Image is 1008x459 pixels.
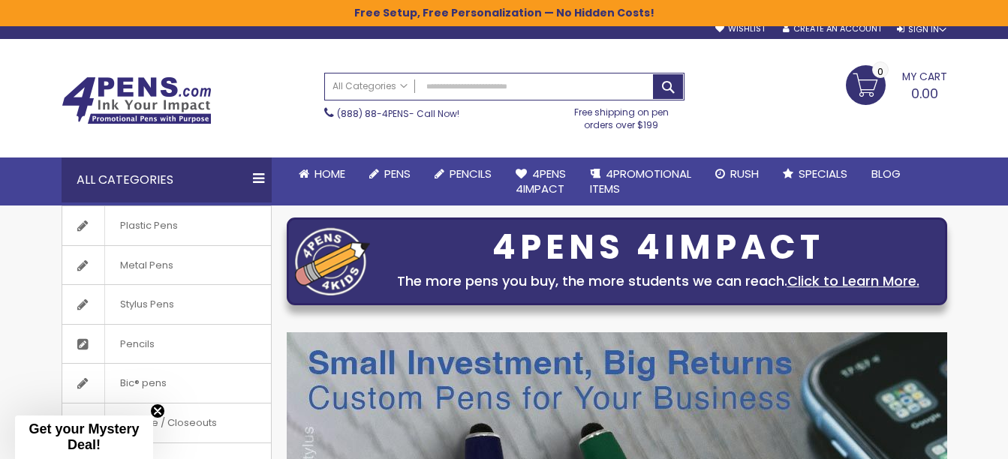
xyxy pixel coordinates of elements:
[62,157,272,202] div: All Categories
[314,166,345,181] span: Home
[516,166,566,196] span: 4Pens 4impact
[378,271,939,292] div: The more pens you buy, the more students we can reach.
[877,64,883,79] span: 0
[590,166,691,196] span: 4PROMOTIONAL ITEMS
[295,227,370,295] img: four_pen_logo.png
[62,403,271,442] a: On Sale / Closeouts
[29,421,139,452] span: Get your Mystery Deal!
[846,65,947,103] a: 0.00 0
[104,325,170,364] span: Pencils
[578,157,703,206] a: 4PROMOTIONALITEMS
[287,157,357,190] a: Home
[325,73,415,98] a: All Categories
[897,24,946,35] div: Sign In
[799,166,847,181] span: Specials
[384,166,411,181] span: Pens
[104,364,182,403] span: Bic® pens
[859,157,913,190] a: Blog
[62,246,271,285] a: Metal Pens
[558,100,685,130] div: Free shipping on pen orders over $199
[62,364,271,403] a: Bic® pens
[62,76,212,124] img: 4Pens Custom Pens and Promotional Products
[771,157,859,190] a: Specials
[337,107,459,120] span: - Call Now!
[423,157,504,190] a: Pencils
[62,206,271,245] a: Plastic Pens
[62,325,271,364] a: Pencils
[787,271,919,290] a: Click to Learn More.
[378,232,939,263] div: 4PENS 4IMPACT
[332,80,408,92] span: All Categories
[104,206,193,245] span: Plastic Pens
[871,166,901,181] span: Blog
[15,415,153,459] div: Get your Mystery Deal!Close teaser
[703,157,771,190] a: Rush
[104,285,189,324] span: Stylus Pens
[450,166,492,181] span: Pencils
[104,403,232,442] span: On Sale / Closeouts
[911,84,938,103] span: 0.00
[62,285,271,324] a: Stylus Pens
[337,107,409,120] a: (888) 88-4PENS
[715,23,766,34] a: Wishlist
[104,246,188,285] span: Metal Pens
[357,157,423,190] a: Pens
[504,157,578,206] a: 4Pens4impact
[783,23,882,34] a: Create an Account
[730,166,759,181] span: Rush
[150,403,165,418] button: Close teaser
